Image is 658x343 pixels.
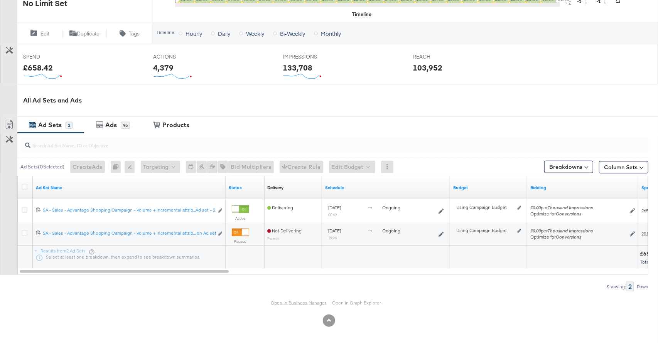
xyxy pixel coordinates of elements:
[20,163,64,170] div: Ad Sets ( 0 Selected)
[153,53,211,61] span: ACTIONS
[23,53,81,61] span: SPEND
[36,185,223,191] a: Your Ad Set name.
[156,30,175,35] div: Timeline:
[283,62,312,73] div: 133,708
[129,30,140,37] span: Tags
[456,204,515,210] div: Using Campaign Budget
[267,236,280,241] sub: Paused
[321,30,341,37] span: Monthly
[111,161,125,173] div: 0
[456,227,515,234] div: Using Campaign Budget
[267,185,283,191] a: Reflects the ability of your Ad Set to achieve delivery based on ad states, schedule and budget.
[23,96,658,105] div: All Ad Sets and Ads
[62,29,107,38] button: Duplicate
[271,300,327,306] a: Open in Business Manager
[556,234,581,240] em: Conversions
[232,239,249,244] label: Paused
[77,30,100,37] span: Duplicate
[229,185,261,191] a: Shows the current state of your Ad Set.
[413,53,471,61] span: REACH
[548,205,593,210] em: Thousand Impressions
[325,185,447,191] a: Shows when your Ad Set is scheduled to deliver.
[530,205,593,210] span: per
[43,230,214,236] div: SA - Sales - Advantage Shopping Campaign - Volume + Incremental attrib...ion Ad set
[599,161,648,173] button: Column Sets
[548,228,593,234] em: Thousand Impressions
[544,161,593,173] button: Breakdowns
[30,135,591,150] input: Search Ad Set Name, ID or Objective
[530,228,593,234] span: per
[23,62,53,73] div: £658.42
[328,235,337,240] sub: 19:28
[352,11,372,18] div: Timeline
[105,121,117,129] div: Ads
[246,30,264,37] span: Weekly
[626,282,634,291] div: 2
[121,122,130,129] div: 95
[606,284,626,289] div: Showing:
[17,29,62,38] button: Edit
[636,284,648,289] div: Rows
[267,205,293,210] span: Delivering
[382,205,400,210] span: ongoing
[328,212,337,217] sub: 00:49
[162,121,189,129] div: Products
[107,29,152,38] button: Tags
[328,205,341,210] span: [DATE]
[218,30,230,37] span: Daily
[153,62,174,73] div: 4,379
[40,30,49,37] span: Edit
[280,30,305,37] span: Bi-Weekly
[267,228,302,234] span: Not Delivering
[283,53,341,61] span: IMPRESSIONS
[43,207,214,215] a: SA - Sales - Advantage Shopping Campaign - Volume + Incremental attrib...Ad set – 2
[43,230,214,238] a: SA - Sales - Advantage Shopping Campaign - Volume + Incremental attrib...ion Ad set
[267,185,283,191] div: Delivery
[328,228,341,234] span: [DATE]
[186,30,202,37] span: Hourly
[530,205,541,210] em: £0.00
[530,185,635,191] a: Shows your bid and optimisation settings for this Ad Set.
[453,185,524,191] a: Shows the current budget of Ad Set.
[530,234,593,240] div: Optimize for
[382,228,400,234] span: ongoing
[232,216,249,221] label: Active
[556,211,581,217] em: Conversions
[413,62,442,73] div: 103,952
[66,122,73,129] div: 2
[530,211,593,217] div: Optimize for
[530,228,541,234] em: £0.00
[43,207,214,213] div: SA - Sales - Advantage Shopping Campaign - Volume + Incremental attrib...Ad set – 2
[332,300,381,306] a: Open in Graph Explorer
[38,121,62,129] div: Ad Sets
